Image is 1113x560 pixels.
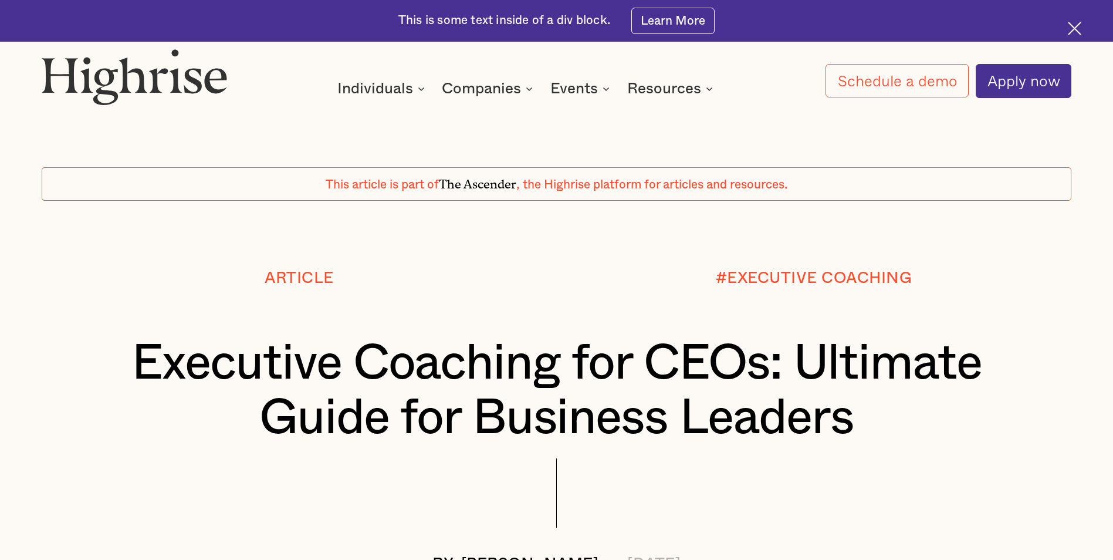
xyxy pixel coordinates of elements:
a: Schedule a demo [826,64,968,97]
a: Learn More [631,8,715,34]
span: The Ascender [439,174,516,189]
div: #EXECUTIVE COACHING [716,270,912,287]
img: Cross icon [1068,22,1081,35]
div: Resources [627,82,701,96]
div: This is some text inside of a div block. [398,12,610,29]
div: Individuals [337,82,413,96]
span: This article is part of [326,178,439,191]
h1: Executive Coaching for CEOs: Ultimate Guide for Business Leaders [84,336,1029,446]
span: , the Highrise platform for articles and resources. [516,178,787,191]
a: Apply now [976,64,1071,98]
img: Highrise logo [42,49,228,105]
div: Companies [442,82,521,96]
div: Events [550,82,598,96]
div: Article [265,270,334,287]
